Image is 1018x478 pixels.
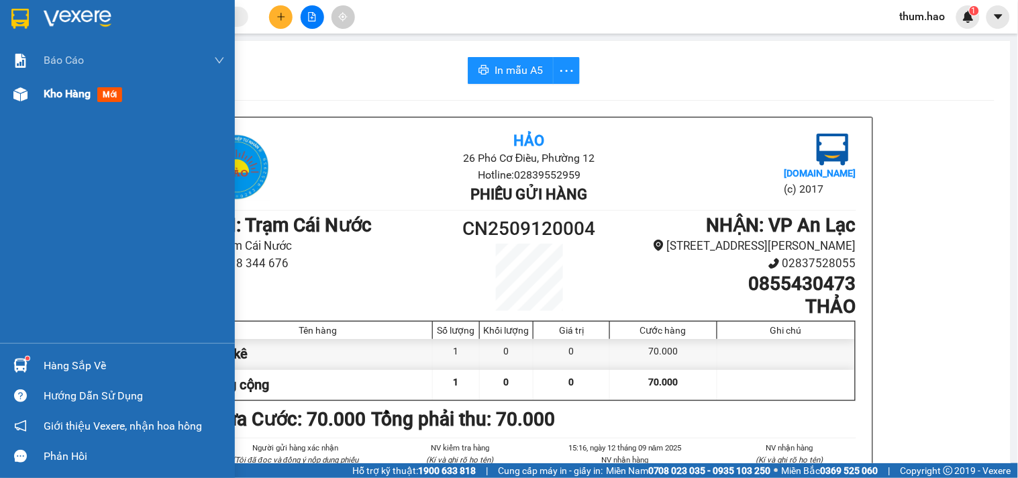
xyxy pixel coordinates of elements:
strong: 0369 525 060 [821,465,878,476]
div: Phản hồi [44,446,225,467]
b: GỬI : Trạm Cái Nước [17,97,187,119]
span: 1 [972,6,976,15]
img: logo.jpg [203,134,270,201]
b: Tổng phải thu: 70.000 [372,408,556,430]
button: printerIn mẫu A5 [468,57,554,84]
span: Hỗ trợ kỹ thuật: [352,463,476,478]
span: caret-down [992,11,1005,23]
li: 26 Phó Cơ Điều, Phường 12 [125,33,561,50]
li: NV kiểm tra hàng [394,442,527,454]
img: logo.jpg [17,17,84,84]
button: more [553,57,580,84]
div: 70.000 [610,339,717,369]
li: NV nhận hàng [559,454,692,466]
span: mới [97,87,122,102]
button: caret-down [986,5,1010,29]
li: 02837528055 [611,254,856,273]
span: Báo cáo [44,52,84,68]
h1: 0855430473 [611,273,856,295]
b: [DOMAIN_NAME] [784,168,856,179]
div: 0.5t kê [204,339,434,369]
button: file-add [301,5,324,29]
span: ⚪️ [774,468,778,473]
span: Kho hàng [44,87,91,100]
button: aim [332,5,355,29]
span: more [554,62,579,79]
img: warehouse-icon [13,87,28,101]
b: Hảo [513,132,544,149]
span: In mẫu A5 [495,62,543,79]
b: Chưa Cước : 70.000 [203,408,366,430]
strong: 1900 633 818 [418,465,476,476]
div: Cước hàng [613,325,713,336]
li: Hotline: 02839552959 [311,166,747,183]
span: Tổng cộng [207,377,270,393]
span: printer [478,64,489,77]
span: phone [768,258,780,269]
span: plus [276,12,286,21]
li: (c) 2017 [784,181,856,197]
b: NHẬN : VP An Lạc [707,214,856,236]
span: message [14,450,27,463]
i: (Kí và ghi rõ họ tên) [756,455,823,465]
li: 0918 344 676 [203,254,448,273]
span: copyright [944,466,953,475]
span: 0 [504,377,509,387]
span: notification [14,420,27,432]
button: plus [269,5,293,29]
span: Cung cấp máy in - giấy in: [498,463,603,478]
div: Hàng sắp về [44,356,225,376]
div: 1 [433,339,480,369]
img: warehouse-icon [13,358,28,373]
span: Miền Bắc [782,463,878,478]
i: (Kí và ghi rõ họ tên) [427,455,494,465]
span: | [888,463,890,478]
span: environment [653,240,664,251]
b: GỬI : Trạm Cái Nước [203,214,372,236]
strong: 0708 023 035 - 0935 103 250 [648,465,771,476]
span: aim [338,12,348,21]
li: Người gửi hàng xác nhận [230,442,362,454]
h1: CN2509120004 [448,214,611,244]
div: Tên hàng [207,325,429,336]
span: file-add [307,12,317,21]
li: NV nhận hàng [723,442,856,454]
span: Giới thiệu Vexere, nhận hoa hồng [44,418,202,434]
h1: THẢO [611,295,856,318]
li: Trạm Cái Nước [203,237,448,255]
span: down [214,55,225,66]
div: Khối lượng [483,325,529,336]
img: logo.jpg [817,134,849,166]
div: 0 [480,339,533,369]
span: question-circle [14,389,27,402]
li: Hotline: 02839552959 [125,50,561,66]
li: 15:16, ngày 12 tháng 09 năm 2025 [559,442,692,454]
img: logo-vxr [11,9,29,29]
img: icon-new-feature [962,11,974,23]
div: Ghi chú [721,325,852,336]
div: Số lượng [436,325,476,336]
li: 26 Phó Cơ Điều, Phường 12 [311,150,747,166]
span: Miền Nam [606,463,771,478]
div: 0 [533,339,610,369]
sup: 1 [970,6,979,15]
img: solution-icon [13,54,28,68]
li: [STREET_ADDRESS][PERSON_NAME] [611,237,856,255]
span: 0 [569,377,574,387]
div: Hướng dẫn sử dụng [44,386,225,406]
span: 1 [454,377,459,387]
span: 70.000 [648,377,678,387]
sup: 1 [26,356,30,361]
span: thum.hao [889,8,956,25]
i: (Tôi đã đọc và đồng ý nộp dung phiếu gửi hàng) [232,455,358,477]
span: | [486,463,488,478]
b: Phiếu gửi hàng [470,186,587,203]
div: Giá trị [537,325,606,336]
